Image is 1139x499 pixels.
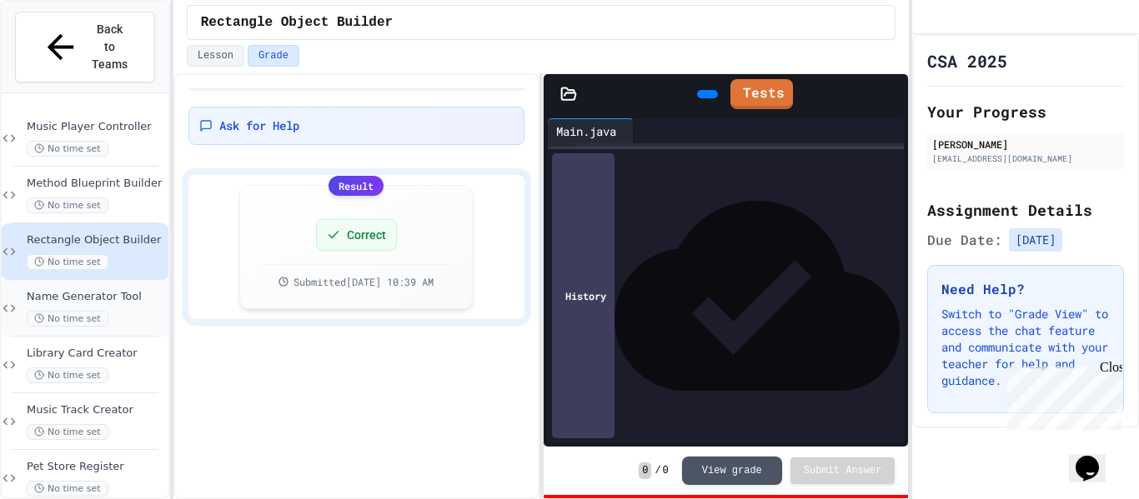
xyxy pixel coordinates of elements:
[294,275,434,288] span: Submitted [DATE] 10:39 AM
[329,176,384,196] div: Result
[941,279,1110,299] h3: Need Help?
[27,481,108,497] span: No time set
[27,141,108,157] span: No time set
[932,152,1119,165] div: [EMAIL_ADDRESS][DOMAIN_NAME]
[201,12,393,32] span: Rectangle Object Builder
[927,49,1007,72] h1: CSA 2025
[639,462,651,479] span: 0
[655,464,660,477] span: /
[27,177,165,191] span: Method Blueprint Builder
[27,460,165,474] span: Pet Store Register
[552,153,615,438] div: History
[548,147,569,163] div: 1
[187,45,244,67] button: Lesson
[932,137,1119,152] div: [PERSON_NAME]
[347,227,386,243] span: Correct
[1009,228,1062,252] span: [DATE]
[804,464,882,477] span: Submit Answer
[941,306,1110,389] p: Switch to "Grade View" to access the chat feature and communicate with your teacher for help and ...
[27,197,108,213] span: No time set
[927,230,1002,250] span: Due Date:
[15,12,155,82] button: Back to Teams
[927,198,1124,222] h2: Assignment Details
[927,100,1124,123] h2: Your Progress
[548,118,634,143] div: Main.java
[27,403,165,417] span: Music Track Creator
[27,367,108,383] span: No time set
[663,464,669,477] span: 0
[27,347,165,361] span: Library Card Creator
[90,21,129,73] span: Back to Teams
[219,117,299,134] span: Ask for Help
[548,122,625,140] div: Main.java
[27,424,108,440] span: No time set
[1069,432,1122,482] iframe: chat widget
[27,254,108,270] span: No time set
[27,120,165,134] span: Music Player Controller
[790,457,896,484] button: Submit Answer
[730,79,793,109] a: Tests
[7,7,115,106] div: Chat with us now!Close
[27,233,165,247] span: Rectangle Object Builder
[248,45,299,67] button: Grade
[1001,360,1122,431] iframe: chat widget
[27,311,108,327] span: No time set
[27,290,165,304] span: Name Generator Tool
[682,457,782,485] button: View grade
